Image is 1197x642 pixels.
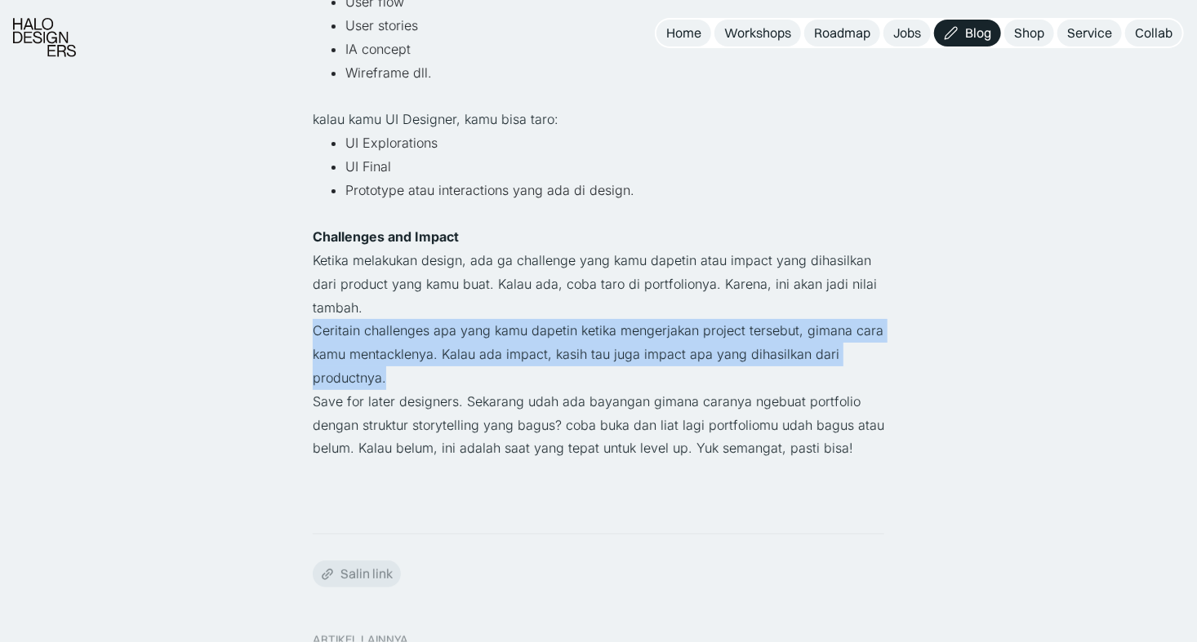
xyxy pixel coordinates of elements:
[714,20,801,46] a: Workshops
[313,390,884,460] p: Save for later designers. Sekarang udah ada bayangan gimana caranya ngebuat portfolio dengan stru...
[934,20,1001,46] a: Blog
[345,131,884,155] li: UI Explorations
[1135,24,1173,42] div: Collab
[883,20,931,46] a: Jobs
[345,179,884,202] li: Prototype atau interactions yang ada di design.
[313,84,884,108] p: ‍
[340,565,393,582] div: Salin link
[345,155,884,179] li: UI Final
[313,319,884,389] p: Ceritain challenges apa yang kamu dapetin ketika mengerjakan project tersebut, gimana cara kamu m...
[313,249,884,319] p: Ketika melakukan design, ada ga challenge yang kamu dapetin atau impact yang dihasilkan dari prod...
[1014,24,1044,42] div: Shop
[656,20,711,46] a: Home
[345,38,884,61] li: IA concept
[313,484,884,507] p: ‍
[345,14,884,38] li: User stories
[1057,20,1122,46] a: Service
[345,61,884,85] li: Wireframe dll.
[313,460,884,484] p: ‍
[666,24,701,42] div: Home
[313,201,884,225] p: ‍
[1004,20,1054,46] a: Shop
[313,108,884,131] p: kalau kamu UI Designer, kamu bisa taro:
[814,24,870,42] div: Roadmap
[724,24,791,42] div: Workshops
[804,20,880,46] a: Roadmap
[965,24,991,42] div: Blog
[313,228,459,245] strong: Challenges and Impact
[1125,20,1182,46] a: Collab
[893,24,921,42] div: Jobs
[1067,24,1112,42] div: Service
